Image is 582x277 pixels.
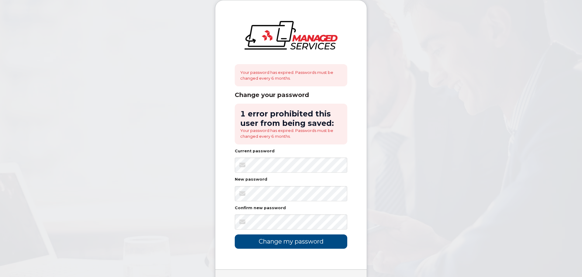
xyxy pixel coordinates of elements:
li: Your password has expired. Passwords must be changed every 6 months. [240,128,342,139]
input: Change my password [235,234,347,249]
div: Change your password [235,91,347,99]
img: logo-large.png [244,21,338,50]
label: Confirm new password [235,206,286,210]
div: Your password has expired. Passwords must be changed every 6 months. [235,64,347,86]
label: Current password [235,149,275,153]
label: New password [235,178,267,182]
h2: 1 error prohibited this user from being saved: [240,109,342,128]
